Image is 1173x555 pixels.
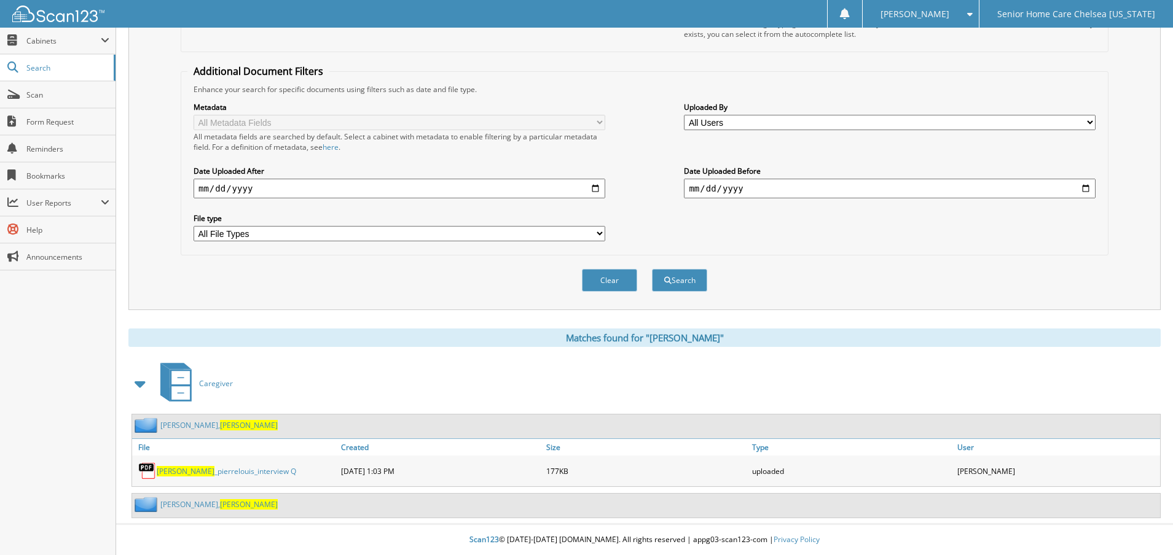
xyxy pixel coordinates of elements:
img: folder2.png [135,417,160,433]
a: [PERSON_NAME],[PERSON_NAME] [160,499,278,510]
div: 177KB [543,459,749,483]
span: Scan [26,90,109,100]
span: Help [26,225,109,235]
legend: Additional Document Filters [187,64,329,78]
button: Clear [582,269,637,292]
label: File type [194,213,605,223]
a: Type [749,439,955,456]
span: Caregiver [199,378,233,389]
span: Search [26,63,108,73]
a: [PERSON_NAME],[PERSON_NAME] [160,420,278,430]
div: © [DATE]-[DATE] [DOMAIN_NAME]. All rights reserved | appg03-scan123-com | [116,525,1173,555]
span: Reminders [26,144,109,154]
a: [PERSON_NAME]_pierrelouis_interview Q [157,466,296,476]
span: Scan123 [469,534,499,545]
a: File [132,439,338,456]
span: Senior Home Care Chelsea [US_STATE] [997,10,1155,18]
label: Date Uploaded After [194,166,605,176]
iframe: Chat Widget [1112,496,1173,555]
a: here [323,142,339,152]
a: Created [338,439,544,456]
span: [PERSON_NAME] [881,10,949,18]
span: [PERSON_NAME] [220,420,278,430]
label: Metadata [194,102,605,112]
img: folder2.png [135,497,160,512]
button: Search [652,269,707,292]
label: Date Uploaded Before [684,166,1096,176]
div: [DATE] 1:03 PM [338,459,544,483]
label: Uploaded By [684,102,1096,112]
input: start [194,179,605,198]
div: Matches found for "[PERSON_NAME]" [128,328,1161,347]
span: User Reports [26,198,101,208]
span: Announcements [26,252,109,262]
span: Bookmarks [26,171,109,181]
input: end [684,179,1096,198]
a: Caregiver [153,359,233,408]
a: Size [543,439,749,456]
img: PDF.png [138,462,157,480]
span: [PERSON_NAME] [220,499,278,510]
div: Select a cabinet and begin typing the name of the folder you want to search in. If the name match... [684,18,1096,39]
span: [PERSON_NAME] [157,466,214,476]
div: uploaded [749,459,955,483]
a: User [954,439,1160,456]
span: Cabinets [26,36,101,46]
span: Form Request [26,117,109,127]
div: All metadata fields are searched by default. Select a cabinet with metadata to enable filtering b... [194,131,605,152]
img: scan123-logo-white.svg [12,6,104,22]
a: Privacy Policy [774,534,820,545]
div: [PERSON_NAME] [954,459,1160,483]
div: Enhance your search for specific documents using filters such as date and file type. [187,84,1102,95]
